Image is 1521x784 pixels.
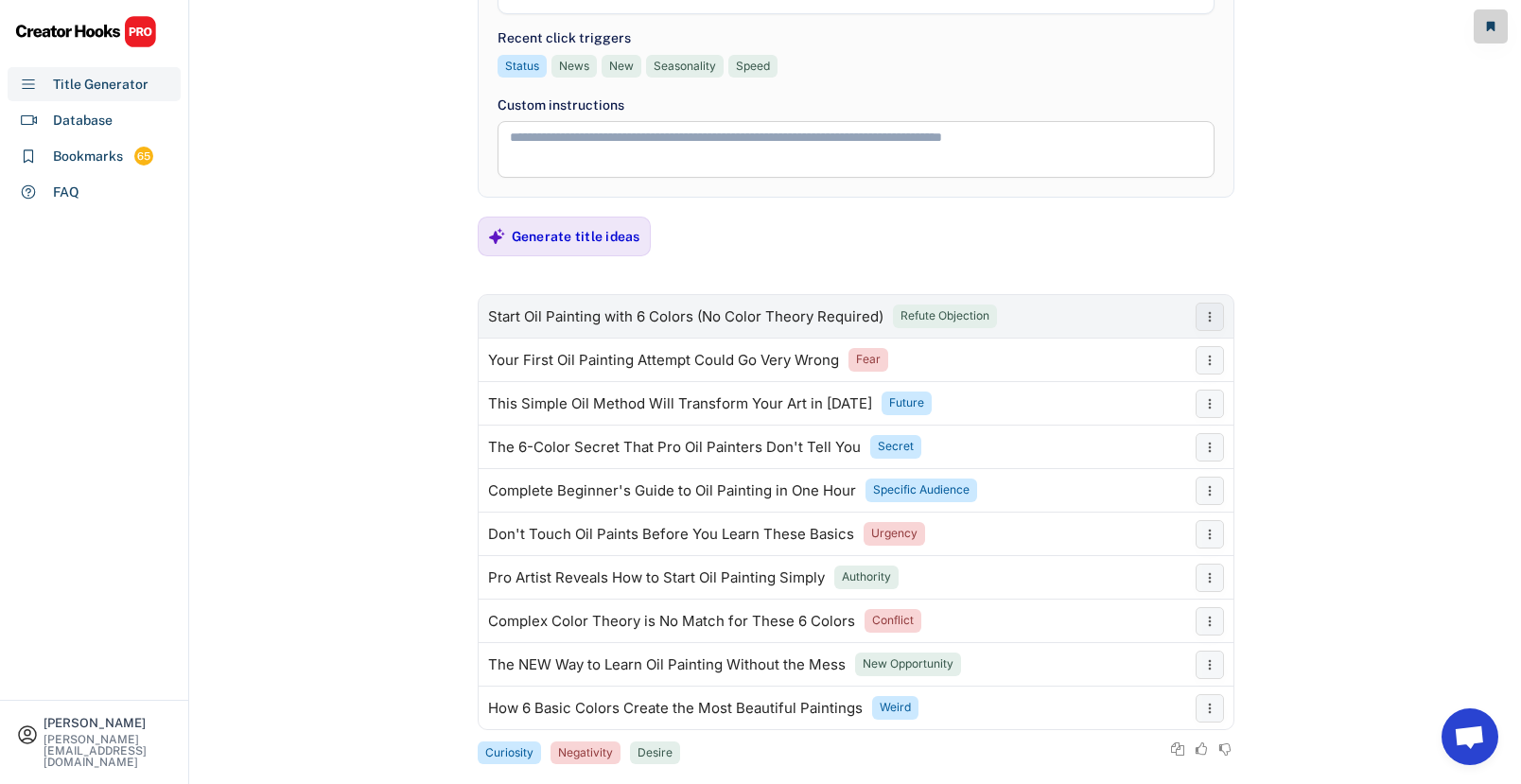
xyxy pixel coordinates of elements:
div: Database [53,111,113,131]
div: Specific Audience [873,482,970,498]
div: How 6 Basic Colors Create the Most Beautiful Paintings [488,701,863,716]
div: Complex Color Theory is No Match for These 6 Colors [488,614,855,629]
div: Recent click triggers [498,28,631,48]
div: Speed [736,59,770,75]
div: 65 [134,148,153,165]
div: Weird [880,700,911,716]
div: Don't Touch Oil Paints Before You Learn These Basics [488,527,854,542]
div: Pro Artist Reveals How to Start Oil Painting Simply [488,570,825,585]
div: Desire [638,745,673,761]
div: The 6-Color Secret That Pro Oil Painters Don't Tell You [488,440,861,455]
div: New [609,59,634,75]
div: New Opportunity [863,656,953,672]
div: The NEW Way to Learn Oil Painting Without the Mess [488,657,846,672]
a: Open chat [1442,708,1498,765]
div: Status [505,59,539,75]
div: Your First Oil Painting Attempt Could Go Very Wrong [488,353,839,368]
div: Complete Beginner's Guide to Oil Painting in One Hour [488,483,856,498]
div: Custom instructions [498,96,1215,115]
div: Refute Objection [900,308,989,324]
div: FAQ [53,183,79,202]
div: News [559,59,589,75]
div: Start Oil Painting with 6 Colors (No Color Theory Required) [488,309,883,324]
div: Curiosity [485,745,533,761]
div: Bookmarks [53,147,123,166]
div: Fear [856,352,881,368]
div: [PERSON_NAME] [44,717,172,729]
img: CHPRO%20Logo.svg [15,15,157,48]
div: Negativity [558,745,613,761]
div: Authority [842,569,891,585]
div: Future [889,395,924,411]
div: Title Generator [53,75,149,95]
div: Urgency [871,526,918,542]
div: This Simple Oil Method Will Transform Your Art in [DATE] [488,396,872,411]
div: Generate title ideas [512,228,640,245]
div: Seasonality [654,59,716,75]
div: Conflict [872,613,914,629]
div: Secret [878,439,914,455]
div: [PERSON_NAME][EMAIL_ADDRESS][DOMAIN_NAME] [44,734,172,768]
